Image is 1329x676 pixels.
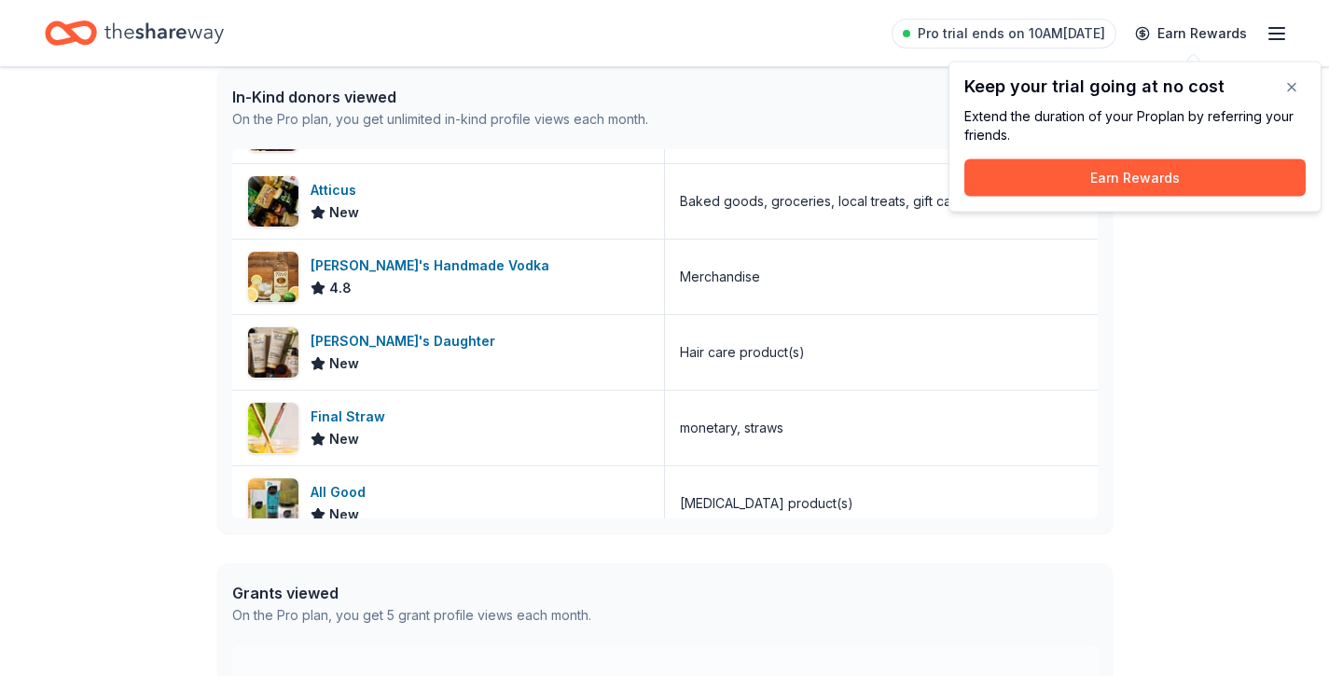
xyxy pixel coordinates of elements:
[918,22,1105,45] span: Pro trial ends on 10AM[DATE]
[680,417,783,439] div: monetary, straws
[329,201,359,224] span: New
[311,330,503,352] div: [PERSON_NAME]'s Daughter
[232,582,591,604] div: Grants viewed
[329,352,359,375] span: New
[248,403,298,453] img: Image for Final Straw
[248,478,298,529] img: Image for All Good
[892,19,1116,48] a: Pro trial ends on 10AM[DATE]
[1124,17,1258,50] a: Earn Rewards
[45,11,224,55] a: Home
[232,108,648,131] div: On the Pro plan, you get unlimited in-kind profile views each month.
[964,107,1306,145] div: Extend the duration of your Pro plan by referring your friends.
[680,492,853,515] div: [MEDICAL_DATA] product(s)
[232,604,591,627] div: On the Pro plan, you get 5 grant profile views each month.
[232,86,648,108] div: In-Kind donors viewed
[311,179,364,201] div: Atticus
[248,176,298,227] img: Image for Atticus
[329,428,359,450] span: New
[964,159,1306,197] button: Earn Rewards
[248,327,298,378] img: Image for Carol's Daughter
[680,190,971,213] div: Baked goods, groceries, local treats, gift cards
[329,504,359,526] span: New
[248,252,298,302] img: Image for Tito's Handmade Vodka
[964,77,1306,96] div: Keep your trial going at no cost
[680,266,760,288] div: Merchandise
[680,341,805,364] div: Hair care product(s)
[311,481,373,504] div: All Good
[329,277,352,299] span: 4.8
[311,406,393,428] div: Final Straw
[311,255,557,277] div: [PERSON_NAME]'s Handmade Vodka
